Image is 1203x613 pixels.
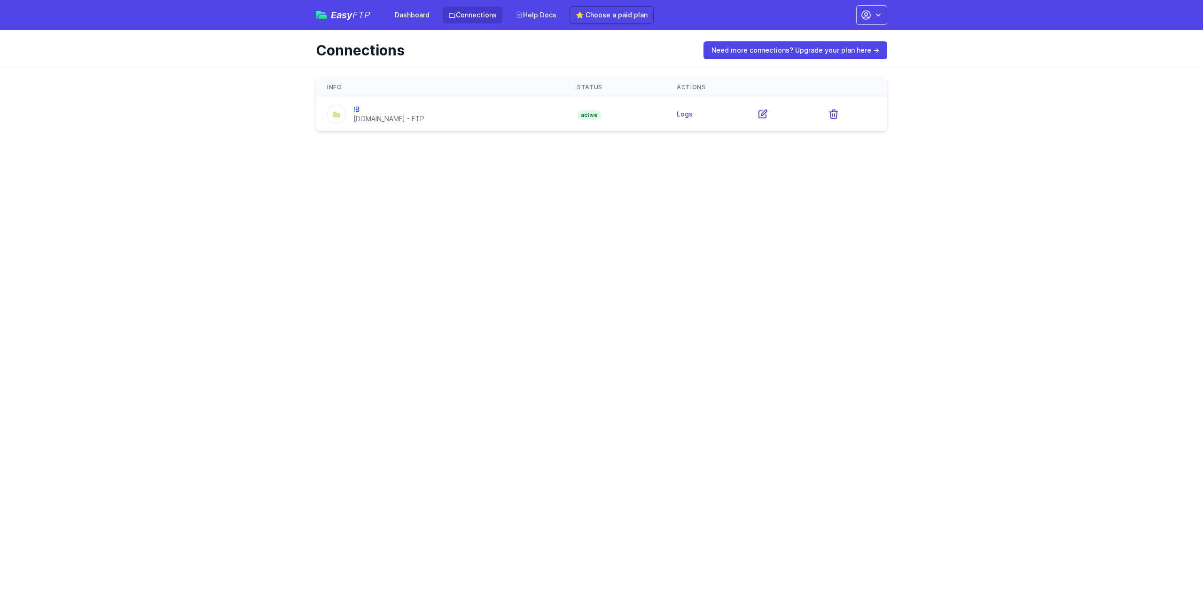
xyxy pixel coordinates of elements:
[353,114,424,124] div: [DOMAIN_NAME] - FTP
[510,7,562,23] a: Help Docs
[331,10,370,20] span: Easy
[577,110,601,120] span: active
[703,41,887,59] a: Need more connections? Upgrade your plan here →
[316,11,327,19] img: easyftp_logo.png
[570,6,654,24] a: ⭐ Choose a paid plan
[316,42,690,59] h1: Connections
[316,10,370,20] a: EasyFTP
[316,78,566,97] th: Info
[665,78,887,97] th: Actions
[389,7,435,23] a: Dashboard
[353,105,359,113] a: IB
[443,7,502,23] a: Connections
[352,9,370,21] span: FTP
[677,110,693,118] a: Logs
[566,78,665,97] th: Status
